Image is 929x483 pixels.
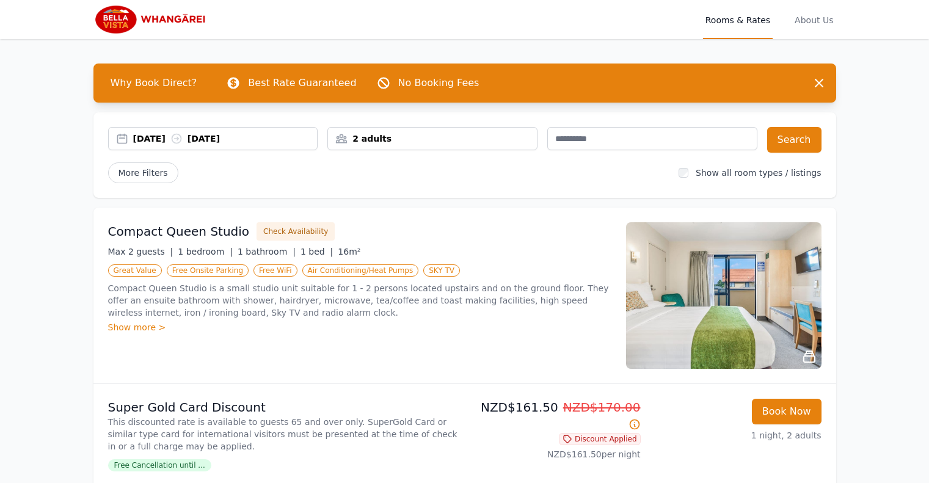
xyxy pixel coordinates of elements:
span: Free Cancellation until ... [108,459,211,471]
div: 2 adults [328,133,537,145]
span: 16m² [338,247,360,256]
button: Book Now [752,399,822,424]
div: Show more > [108,321,611,333]
span: Why Book Direct? [101,71,207,95]
span: Free Onsite Parking [167,264,249,277]
span: SKY TV [423,264,460,277]
p: 1 night, 2 adults [650,429,822,441]
p: This discounted rate is available to guests 65 and over only. SuperGold Card or similar type card... [108,416,460,452]
span: More Filters [108,162,178,183]
span: 1 bedroom | [178,247,233,256]
button: Search [767,127,822,153]
span: Air Conditioning/Heat Pumps [302,264,419,277]
h3: Compact Queen Studio [108,223,250,240]
span: Free WiFi [253,264,297,277]
label: Show all room types / listings [696,168,821,178]
p: No Booking Fees [398,76,479,90]
span: Discount Applied [559,433,641,445]
span: Max 2 guests | [108,247,173,256]
span: 1 bed | [301,247,333,256]
span: 1 bathroom | [238,247,296,256]
button: Check Availability [257,222,335,241]
div: [DATE] [DATE] [133,133,318,145]
p: Super Gold Card Discount [108,399,460,416]
p: Compact Queen Studio is a small studio unit suitable for 1 - 2 persons located upstairs and on th... [108,282,611,319]
span: Great Value [108,264,162,277]
img: Bella Vista Whangarei [93,5,211,34]
p: NZD$161.50 per night [470,448,641,460]
p: Best Rate Guaranteed [248,76,356,90]
p: NZD$161.50 [470,399,641,433]
span: NZD$170.00 [563,400,641,415]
